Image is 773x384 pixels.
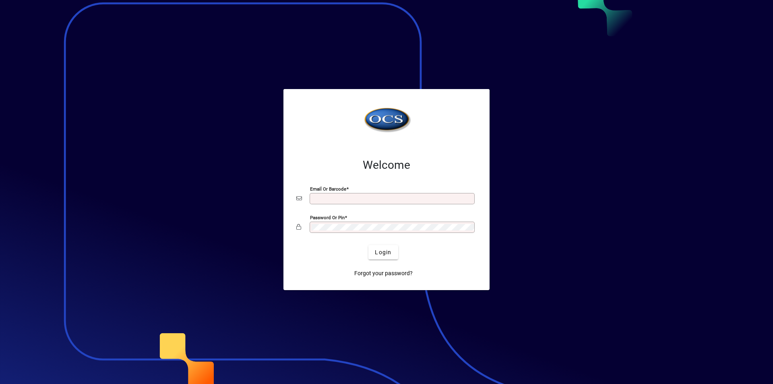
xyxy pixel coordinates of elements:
[354,269,413,278] span: Forgot your password?
[296,158,477,172] h2: Welcome
[368,245,398,259] button: Login
[310,215,345,220] mat-label: Password or Pin
[310,186,346,192] mat-label: Email or Barcode
[351,266,416,280] a: Forgot your password?
[375,248,391,257] span: Login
